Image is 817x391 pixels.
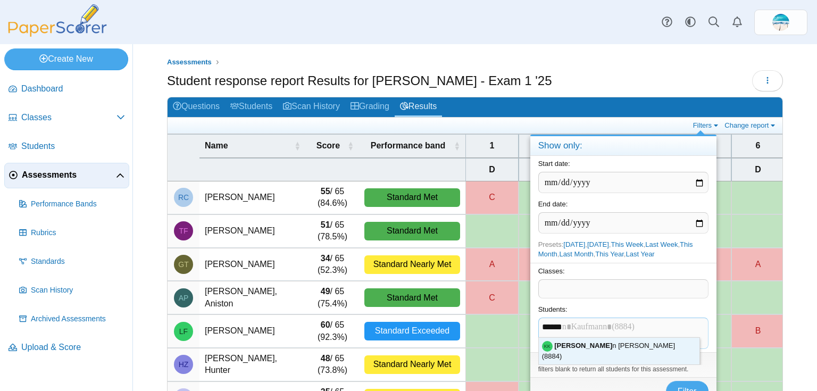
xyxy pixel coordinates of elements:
[364,355,460,374] div: Standard Nearly Met
[466,181,518,214] div: C
[4,134,129,160] a: Students
[538,305,568,313] label: Students:
[538,318,708,349] tags: ​
[754,10,807,35] a: ps.H1yuw66FtyTk4FxR
[306,281,359,314] td: / 65 (75.4%)
[321,320,330,329] b: 60
[306,248,359,281] td: / 65 (52.3%)
[347,140,354,151] span: Score : Activate to sort
[538,200,568,208] label: End date:
[345,97,395,117] a: Grading
[726,11,749,34] a: Alerts
[364,255,460,274] div: Standard Nearly Met
[530,136,716,156] h4: Show only:
[199,348,306,381] td: [PERSON_NAME], Hunter
[294,140,301,151] span: Name : Activate to sort
[364,222,460,240] div: Standard Met
[611,240,643,248] a: This Week
[538,240,693,258] span: Presets: , , , , , , ,
[4,48,128,70] a: Create New
[164,56,214,69] a: Assessments
[4,335,129,361] a: Upload & Score
[22,169,116,181] span: Assessments
[21,140,125,152] span: Students
[31,314,125,325] span: Archived Assessments
[21,342,125,353] span: Upload & Score
[178,194,189,201] span: Raymon Cruz
[31,285,125,296] span: Scan History
[772,14,789,31] img: ps.H1yuw66FtyTk4FxR
[321,354,330,363] b: 48
[199,181,306,214] td: [PERSON_NAME]
[690,121,723,130] a: Filters
[530,352,716,377] div: Set filters to limit the number of returned students. Leave filters blank to return all students ...
[199,281,306,314] td: [PERSON_NAME], Aniston
[306,314,359,348] td: / 65 (92.3%)
[306,214,359,248] td: / 65 (78.5%)
[199,314,306,348] td: [PERSON_NAME]
[732,248,784,281] div: A
[364,322,460,340] div: Standard Exceeded
[179,227,188,235] span: Trevor Forrest
[737,164,779,176] span: D
[199,214,306,248] td: [PERSON_NAME]
[645,240,678,248] a: Last Week
[364,140,452,152] span: Performance band
[466,248,518,281] div: A
[306,181,359,214] td: / 65 (84.6%)
[179,361,189,368] span: Hunter Zakovsky
[321,254,330,263] b: 34
[321,287,330,296] b: 49
[15,220,129,246] a: Rubrics
[179,294,189,302] span: Aniston Pilcher
[15,306,129,332] a: Archived Assessments
[4,77,129,102] a: Dashboard
[554,342,612,350] strong: [PERSON_NAME]
[15,278,129,303] a: Scan History
[4,105,129,131] a: Classes
[364,288,460,307] div: Standard Met
[4,29,111,38] a: PaperScorer
[524,164,566,176] span: A
[364,188,460,207] div: Standard Met
[395,97,442,117] a: Results
[595,250,624,258] a: This Year
[321,187,330,196] b: 55
[167,58,212,66] span: Assessments
[539,338,699,364] div: n [PERSON_NAME] (8884)
[321,220,330,229] b: 51
[538,267,565,275] label: Classes:
[538,160,570,168] label: Start date:
[225,97,278,117] a: Students
[538,279,708,298] tags: ​
[544,344,551,349] span: Kaitlyn Kaufmann
[15,192,129,217] a: Performance Bands
[519,248,571,281] div: B
[311,140,345,152] span: Score
[538,240,693,258] a: This Month
[31,256,125,267] span: Standards
[199,248,306,281] td: [PERSON_NAME]
[722,121,780,130] a: Change report
[4,163,129,188] a: Assessments
[559,250,593,258] a: Last Month
[178,261,188,268] span: Gabriel Torres
[21,112,116,123] span: Classes
[737,140,779,152] span: 6
[168,97,225,117] a: Questions
[4,4,111,37] img: PaperScorer
[524,140,566,152] span: 2
[732,315,784,347] div: B
[179,328,188,335] span: Lauren Flores
[466,281,518,314] div: C
[278,97,345,117] a: Scan History
[31,228,125,238] span: Rubrics
[205,140,292,152] span: Name
[471,140,513,152] span: 1
[31,199,125,210] span: Performance Bands
[454,140,460,151] span: Performance band : Activate to sort
[306,348,359,381] td: / 65 (73.8%)
[471,164,513,176] span: D
[563,240,585,248] a: [DATE]
[15,249,129,274] a: Standards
